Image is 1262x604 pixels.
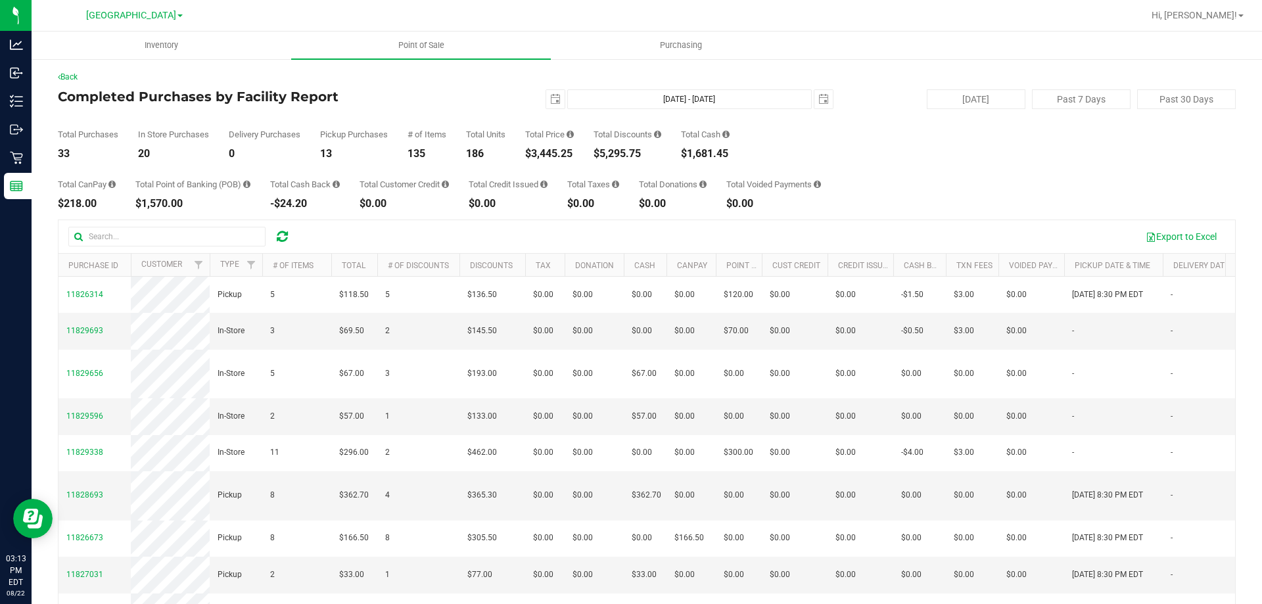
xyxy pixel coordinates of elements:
span: -$0.50 [901,325,923,337]
span: $0.00 [674,489,695,501]
a: Voided Payment [1009,261,1074,270]
button: [DATE] [927,89,1025,109]
span: - [1171,446,1173,459]
i: Sum of the total prices of all purchases in the date range. [567,130,574,139]
a: Purchasing [551,32,810,59]
i: Sum of all account credit issued for all refunds from returned purchases in the date range. [540,180,548,189]
span: $0.00 [1006,446,1027,459]
span: $0.00 [674,569,695,581]
span: $0.00 [573,289,593,301]
span: $0.00 [835,489,856,501]
span: $0.00 [954,410,974,423]
span: $0.00 [770,569,790,581]
span: Hi, [PERSON_NAME]! [1152,10,1237,20]
span: $0.00 [901,367,922,380]
span: 2 [270,569,275,581]
span: $362.70 [632,489,661,501]
span: $0.00 [674,325,695,337]
i: Sum of all round-up-to-next-dollar total price adjustments for all purchases in the date range. [699,180,707,189]
inline-svg: Retail [10,151,23,164]
button: Past 7 Days [1032,89,1131,109]
span: $0.00 [1006,532,1027,544]
span: $67.00 [339,367,364,380]
span: $0.00 [835,446,856,459]
span: $3.00 [954,289,974,301]
input: Search... [68,227,266,246]
span: $136.50 [467,289,497,301]
p: 08/22 [6,588,26,598]
inline-svg: Analytics [10,38,23,51]
span: $57.00 [339,410,364,423]
a: Delivery Date [1173,261,1229,270]
span: 5 [270,289,275,301]
span: 11829656 [66,369,103,378]
span: $0.00 [954,569,974,581]
div: Total Discounts [594,130,661,139]
span: $145.50 [467,325,497,337]
span: $0.00 [533,367,553,380]
a: Txn Fees [956,261,993,270]
span: 11829596 [66,411,103,421]
span: -$1.50 [901,289,923,301]
i: Sum of the discount values applied to the all purchases in the date range. [654,130,661,139]
span: $166.50 [674,532,704,544]
span: Pickup [218,532,242,544]
p: 03:13 PM EDT [6,553,26,588]
span: $0.00 [573,410,593,423]
div: Total CanPay [58,180,116,189]
span: - [1171,325,1173,337]
span: $77.00 [467,569,492,581]
span: $0.00 [533,289,553,301]
span: $0.00 [835,325,856,337]
span: $0.00 [724,532,744,544]
span: 2 [385,325,390,337]
span: In-Store [218,367,245,380]
i: Sum of the successful, non-voided point-of-banking payment transactions, both via payment termina... [243,180,250,189]
span: [GEOGRAPHIC_DATA] [86,10,176,21]
span: In-Store [218,410,245,423]
span: $0.00 [724,367,744,380]
span: 2 [270,410,275,423]
i: Sum of the successful, non-voided payments using account credit for all purchases in the date range. [442,180,449,189]
span: In-Store [218,325,245,337]
span: 11826314 [66,290,103,299]
span: $0.00 [835,569,856,581]
span: $33.00 [339,569,364,581]
div: Total Purchases [58,130,118,139]
a: Back [58,72,78,81]
span: $0.00 [1006,289,1027,301]
div: Total Price [525,130,574,139]
div: Pickup Purchases [320,130,388,139]
i: Sum of the total taxes for all purchases in the date range. [612,180,619,189]
inline-svg: Reports [10,179,23,193]
span: $0.00 [770,489,790,501]
span: 11828693 [66,490,103,499]
span: $462.00 [467,446,497,459]
span: $0.00 [674,367,695,380]
span: $0.00 [770,446,790,459]
span: In-Store [218,446,245,459]
span: $0.00 [632,446,652,459]
h4: Completed Purchases by Facility Report [58,89,450,104]
span: $0.00 [835,289,856,301]
span: $305.50 [467,532,497,544]
div: $0.00 [639,198,707,209]
span: Pickup [218,289,242,301]
div: In Store Purchases [138,130,209,139]
span: select [814,90,833,108]
div: $218.00 [58,198,116,209]
a: Cust Credit [772,261,820,270]
span: $0.00 [632,325,652,337]
span: $0.00 [954,367,974,380]
span: $0.00 [674,289,695,301]
span: $0.00 [573,367,593,380]
a: Discounts [470,261,513,270]
span: $0.00 [674,446,695,459]
a: Purchase ID [68,261,118,270]
div: Total Credit Issued [469,180,548,189]
a: Filter [188,254,210,276]
div: 0 [229,149,300,159]
span: 3 [270,325,275,337]
iframe: Resource center [13,499,53,538]
span: 4 [385,489,390,501]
